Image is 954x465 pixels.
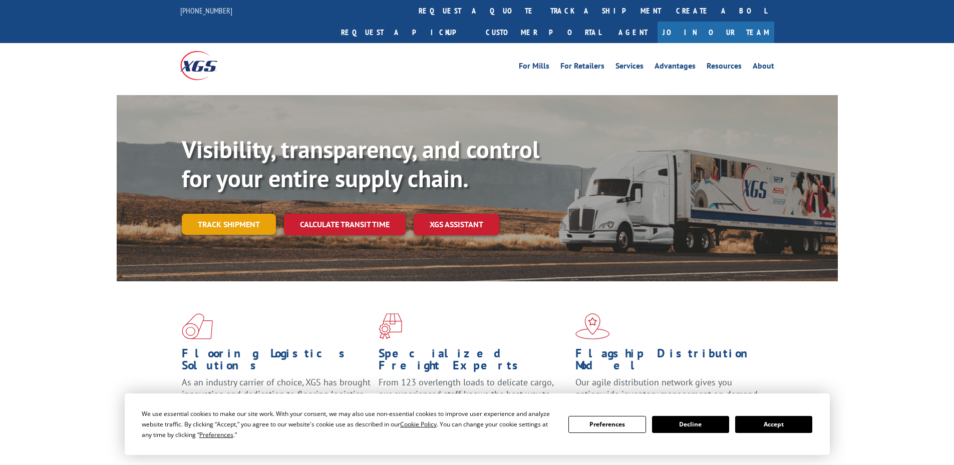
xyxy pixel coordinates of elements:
button: Accept [735,416,812,433]
span: Our agile distribution network gives you nationwide inventory management on demand. [575,376,760,400]
span: Cookie Policy [400,420,437,428]
p: From 123 overlength loads to delicate cargo, our experienced staff knows the best way to move you... [379,376,568,421]
a: XGS ASSISTANT [414,214,499,235]
img: xgs-icon-focused-on-flooring-red [379,313,402,339]
h1: Flagship Distribution Model [575,347,765,376]
span: Preferences [199,430,233,439]
a: For Retailers [560,62,604,73]
a: Agent [608,22,658,43]
a: Customer Portal [478,22,608,43]
button: Preferences [568,416,646,433]
img: xgs-icon-flagship-distribution-model-red [575,313,610,339]
a: Advantages [655,62,696,73]
span: As an industry carrier of choice, XGS has brought innovation and dedication to flooring logistics... [182,376,371,412]
b: Visibility, transparency, and control for your entire supply chain. [182,134,539,194]
a: For Mills [519,62,549,73]
h1: Flooring Logistics Solutions [182,347,371,376]
a: About [753,62,774,73]
a: [PHONE_NUMBER] [180,6,232,16]
a: Resources [707,62,742,73]
h1: Specialized Freight Experts [379,347,568,376]
div: We use essential cookies to make our site work. With your consent, we may also use non-essential ... [142,408,556,440]
a: Services [615,62,644,73]
a: Request a pickup [334,22,478,43]
button: Decline [652,416,729,433]
div: Cookie Consent Prompt [125,393,830,455]
a: Join Our Team [658,22,774,43]
a: Track shipment [182,214,276,235]
img: xgs-icon-total-supply-chain-intelligence-red [182,313,213,339]
a: Calculate transit time [284,214,406,235]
